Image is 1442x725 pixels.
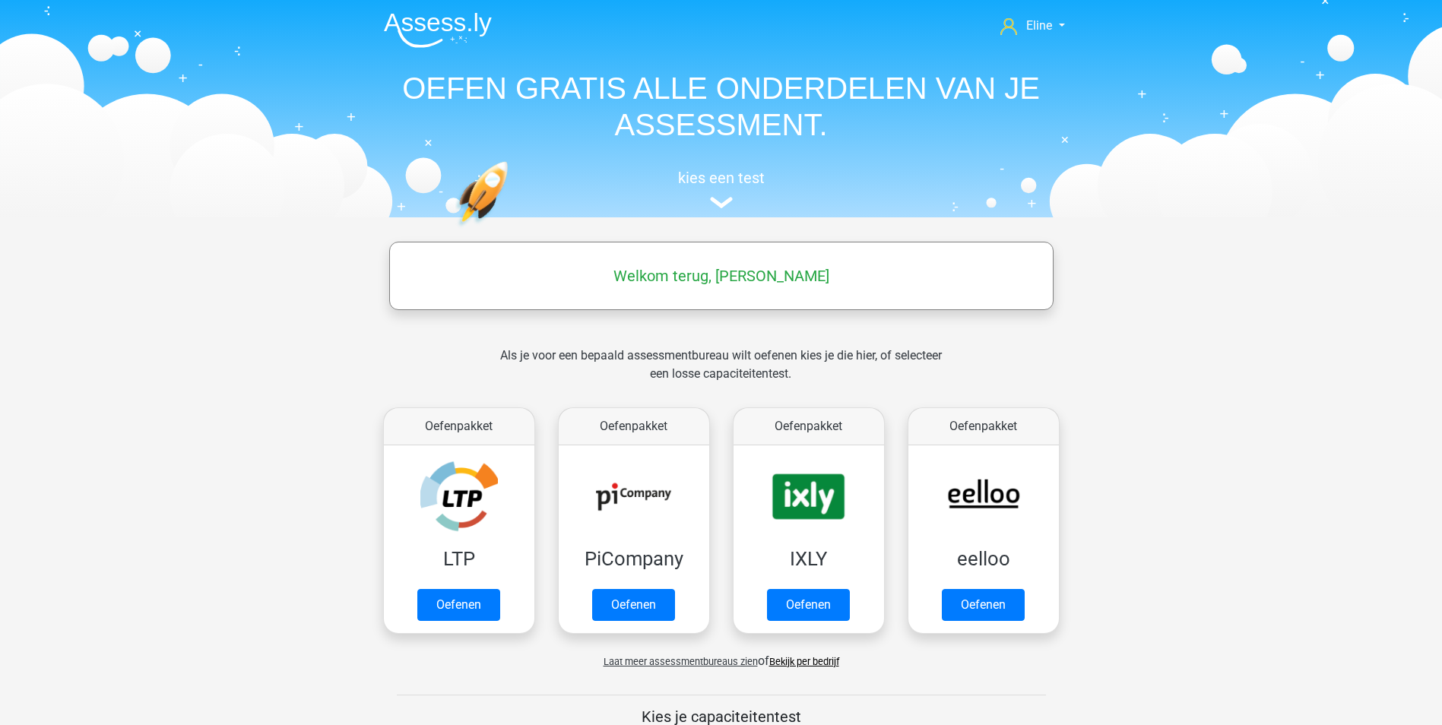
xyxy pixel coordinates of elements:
a: Oefenen [942,589,1025,621]
a: kies een test [372,169,1071,209]
span: Eline [1026,18,1052,33]
div: of [372,640,1071,670]
img: oefenen [455,161,567,299]
img: assessment [710,197,733,208]
div: Als je voor een bepaald assessmentbureau wilt oefenen kies je die hier, of selecteer een losse ca... [488,347,954,401]
a: Eline [994,17,1070,35]
a: Bekijk per bedrijf [769,656,839,667]
img: Assessly [384,12,492,48]
h1: OEFEN GRATIS ALLE ONDERDELEN VAN JE ASSESSMENT. [372,70,1071,143]
span: Laat meer assessmentbureaus zien [604,656,758,667]
a: Oefenen [767,589,850,621]
a: Oefenen [592,589,675,621]
h5: Welkom terug, [PERSON_NAME] [397,267,1046,285]
a: Oefenen [417,589,500,621]
h5: kies een test [372,169,1071,187]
